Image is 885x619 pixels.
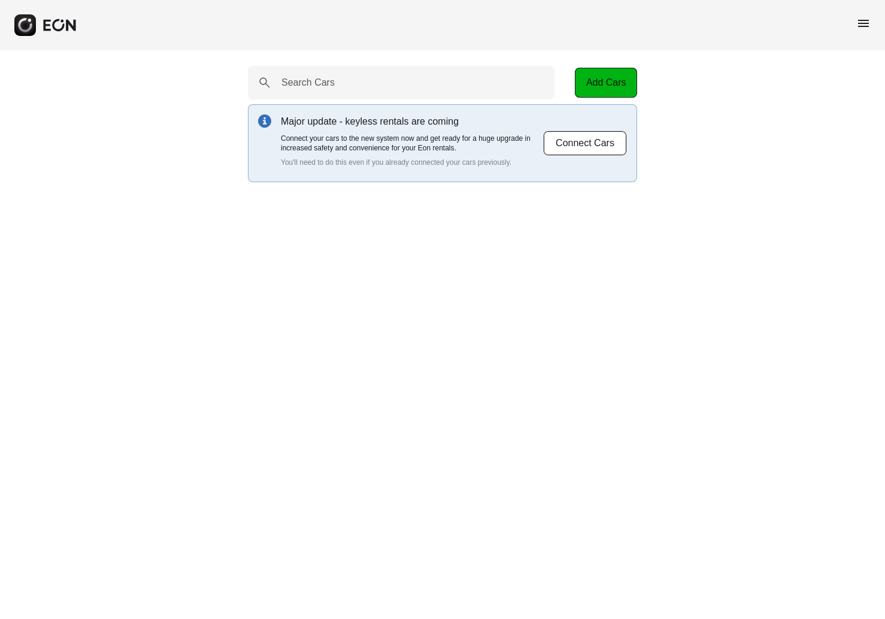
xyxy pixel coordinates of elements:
[543,131,627,156] button: Connect Cars
[281,158,543,167] p: You'll need to do this even if you already connected your cars previously.
[575,68,637,98] button: Add Cars
[856,16,871,31] span: menu
[281,134,543,153] p: Connect your cars to the new system now and get ready for a huge upgrade in increased safety and ...
[281,76,335,90] label: Search Cars
[281,114,543,129] p: Major update - keyless rentals are coming
[258,114,271,128] img: info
